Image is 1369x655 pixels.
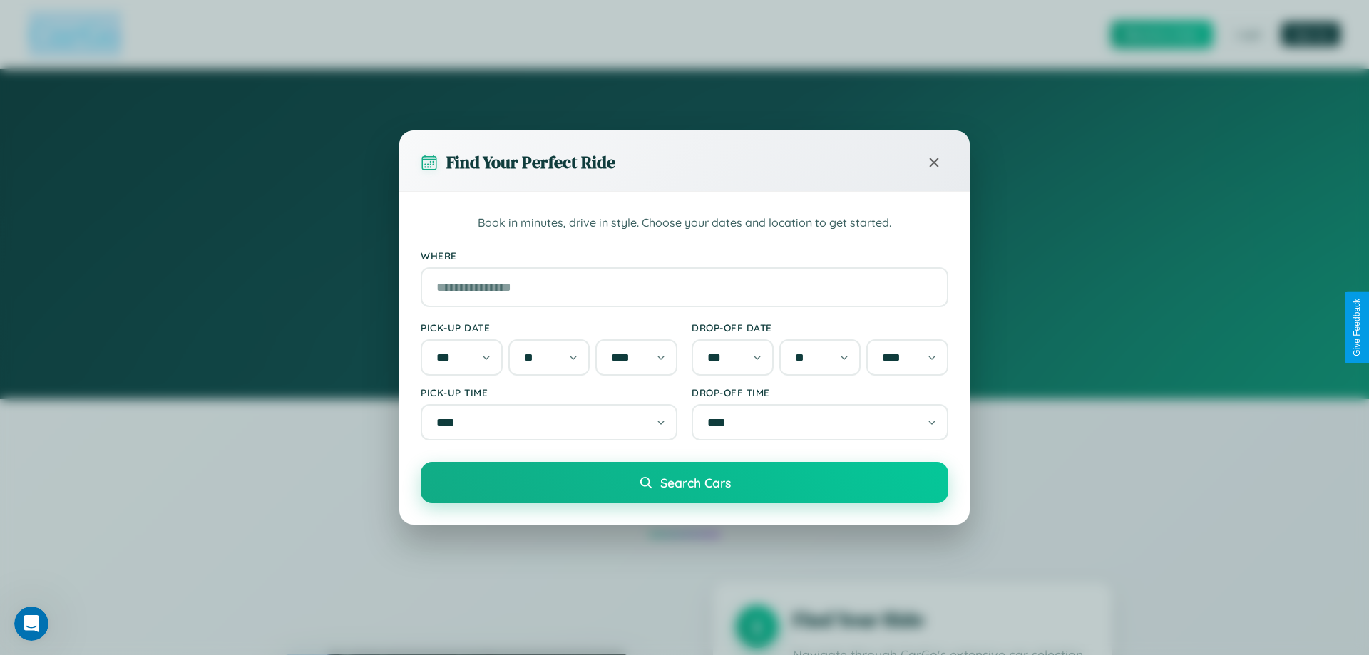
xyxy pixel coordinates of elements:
label: Drop-off Time [692,386,948,398]
label: Pick-up Time [421,386,677,398]
h3: Find Your Perfect Ride [446,150,615,174]
label: Pick-up Date [421,321,677,334]
button: Search Cars [421,462,948,503]
label: Drop-off Date [692,321,948,334]
label: Where [421,249,948,262]
p: Book in minutes, drive in style. Choose your dates and location to get started. [421,214,948,232]
span: Search Cars [660,475,731,490]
